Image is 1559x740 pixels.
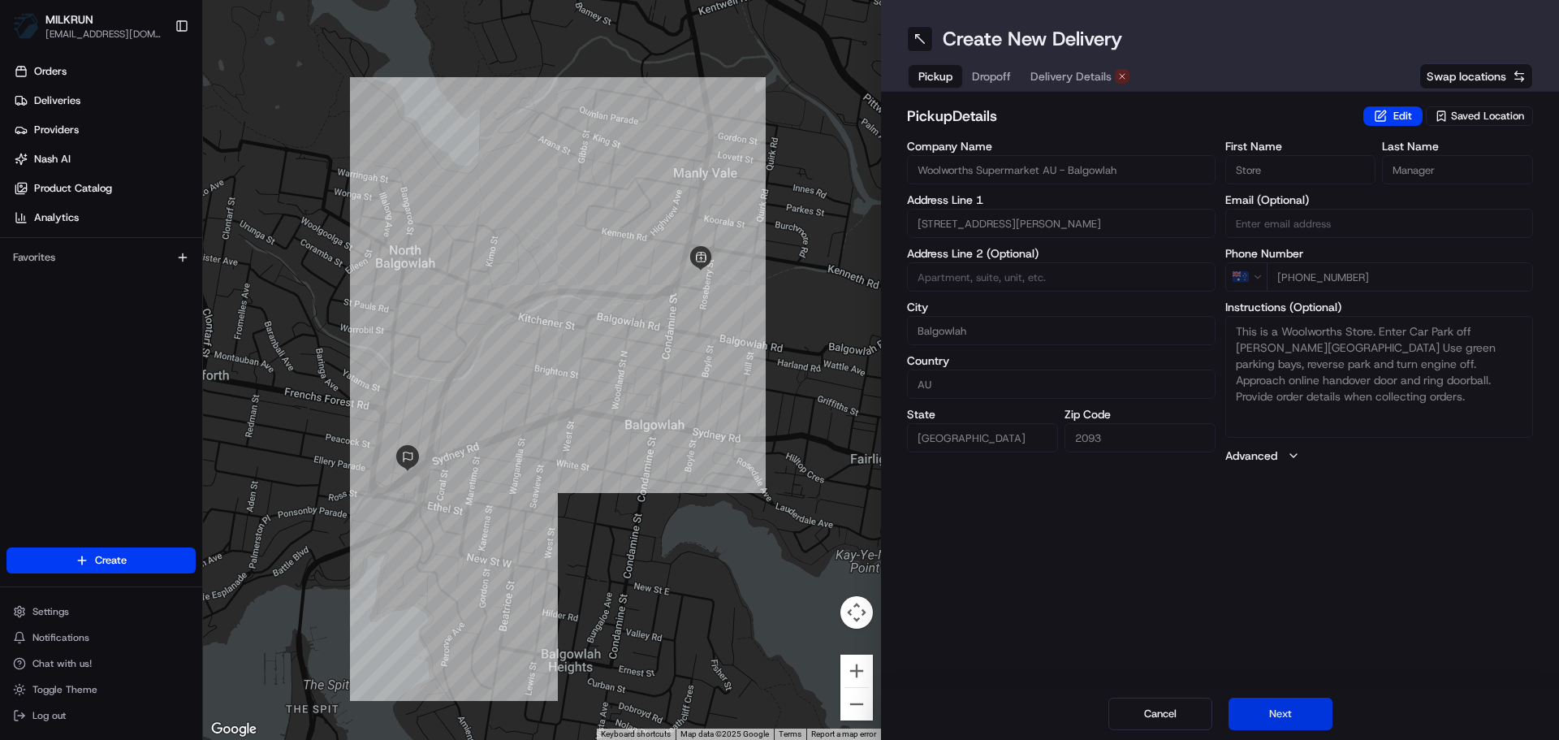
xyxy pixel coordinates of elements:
span: Settings [32,605,69,618]
input: Enter city [907,316,1216,345]
input: Enter last name [1382,155,1533,184]
label: Address Line 1 [907,194,1216,206]
input: Apartment, suite, unit, etc. [907,262,1216,292]
button: Zoom out [840,688,873,721]
button: Map camera controls [840,596,873,629]
a: Analytics [6,205,202,231]
button: Zoom in [840,655,873,687]
span: Product Catalog [34,181,112,196]
input: Enter first name [1225,155,1376,184]
button: MILKRUNMILKRUN[EMAIL_ADDRESS][DOMAIN_NAME] [6,6,168,45]
span: Saved Location [1451,109,1524,123]
span: Nash AI [34,152,71,167]
label: Advanced [1225,448,1277,464]
label: Country [907,355,1216,366]
button: Cancel [1108,698,1212,730]
input: Enter country [907,370,1216,399]
button: Swap locations [1419,63,1533,89]
span: Map data ©2025 Google [680,729,769,738]
button: Edit [1363,106,1423,126]
button: Chat with us! [6,652,196,675]
input: Enter zip code [1065,423,1216,452]
span: Notifications [32,631,89,644]
input: Enter state [907,423,1058,452]
a: Deliveries [6,88,202,114]
label: Last Name [1382,141,1533,152]
span: Providers [34,123,79,137]
span: Create [95,553,127,568]
div: Favorites [6,245,196,270]
a: Nash AI [6,146,202,172]
img: MILKRUN [13,13,39,39]
label: Zip Code [1065,409,1216,420]
h1: Create New Delivery [943,26,1122,52]
button: [EMAIL_ADDRESS][DOMAIN_NAME] [45,28,162,41]
h2: pickup Details [907,105,1354,128]
span: Orders [34,64,67,79]
label: State [907,409,1058,420]
button: MILKRUN [45,11,93,28]
input: Enter phone number [1267,262,1534,292]
label: Email (Optional) [1225,194,1534,206]
span: Delivery Details [1030,68,1112,84]
button: Notifications [6,626,196,649]
span: Log out [32,709,66,722]
span: Swap locations [1427,68,1506,84]
button: Keyboard shortcuts [601,729,671,740]
label: City [907,301,1216,313]
label: Company Name [907,141,1216,152]
img: Google [207,719,261,740]
input: Enter email address [1225,209,1534,238]
a: Orders [6,58,202,84]
button: Advanced [1225,448,1534,464]
button: Toggle Theme [6,678,196,701]
span: Analytics [34,210,79,225]
label: Instructions (Optional) [1225,301,1534,313]
button: Saved Location [1426,105,1533,128]
span: Deliveries [34,93,80,108]
label: Address Line 2 (Optional) [907,248,1216,259]
button: Create [6,547,196,573]
span: Toggle Theme [32,683,97,696]
input: Enter company name [907,155,1216,184]
button: Settings [6,600,196,623]
a: Terms [779,729,801,738]
input: Enter address [907,209,1216,238]
span: Dropoff [972,68,1011,84]
span: Pickup [918,68,952,84]
label: Phone Number [1225,248,1534,259]
a: Report a map error [811,729,876,738]
a: Product Catalog [6,175,202,201]
button: Next [1229,698,1332,730]
a: Providers [6,117,202,143]
a: Open this area in Google Maps (opens a new window) [207,719,261,740]
button: Log out [6,704,196,727]
span: Chat with us! [32,657,92,670]
label: First Name [1225,141,1376,152]
textarea: This is a Woolworths Store. Enter Car Park off [PERSON_NAME][GEOGRAPHIC_DATA] Use green parking b... [1225,316,1534,438]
